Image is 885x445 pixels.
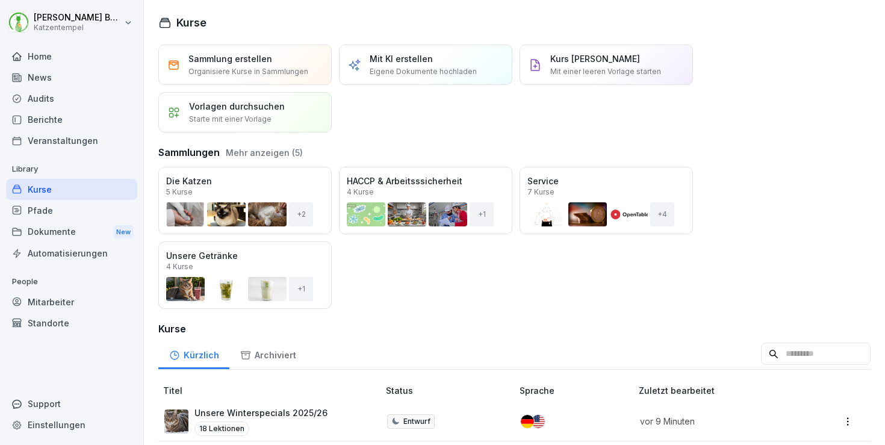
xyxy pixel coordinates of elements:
p: Sprache [520,384,634,397]
p: 18 Lektionen [194,422,249,436]
img: mt6s7z2smeoqxj5xmfqodvlo.png [164,409,188,434]
p: Eigene Dokumente hochladen [370,66,477,77]
p: 4 Kurse [166,263,193,270]
p: Status [386,384,515,397]
p: vor 9 Minuten [640,415,796,428]
a: Archiviert [229,338,306,369]
p: 5 Kurse [166,188,193,196]
p: Zuletzt bearbeitet [639,384,811,397]
p: Mit KI erstellen [370,52,433,65]
a: Kurse [6,179,137,200]
p: Unsere Getränke [166,249,324,262]
p: [PERSON_NAME] Benedix [34,13,122,23]
div: + 1 [289,277,313,301]
div: + 1 [470,202,494,226]
h3: Sammlungen [158,145,220,160]
a: DokumenteNew [6,221,137,243]
a: Unsere Getränke4 Kurse+1 [158,241,332,309]
p: Library [6,160,137,179]
p: Katzentempel [34,23,122,32]
p: Sammlung erstellen [188,52,272,65]
div: + 2 [289,202,313,226]
a: News [6,67,137,88]
p: Organisiere Kurse in Sammlungen [188,66,308,77]
p: Service [527,175,685,187]
a: Home [6,46,137,67]
h3: Kurse [158,322,871,336]
a: HACCP & Arbeitsssicherheit4 Kurse+1 [339,167,512,234]
a: Automatisierungen [6,243,137,264]
h1: Kurse [176,14,206,31]
a: Mitarbeiter [6,291,137,313]
a: Die Katzen5 Kurse+2 [158,167,332,234]
p: Entwurf [403,416,430,427]
p: Starte mit einer Vorlage [189,114,272,125]
p: Unsere Winterspecials 2025/26 [194,406,328,419]
p: Vorlagen durchsuchen [189,100,285,113]
p: Die Katzen [166,175,324,187]
p: Kurs [PERSON_NAME] [550,52,640,65]
div: New [113,225,134,239]
div: + 4 [650,202,674,226]
img: us.svg [532,415,545,428]
div: Support [6,393,137,414]
p: People [6,272,137,291]
p: 4 Kurse [347,188,374,196]
a: Audits [6,88,137,109]
a: Kürzlich [158,338,229,369]
img: de.svg [521,415,534,428]
p: Titel [163,384,381,397]
p: HACCP & Arbeitsssicherheit [347,175,505,187]
a: Pfade [6,200,137,221]
button: Mehr anzeigen (5) [226,146,303,159]
p: 7 Kurse [527,188,554,196]
a: Einstellungen [6,414,137,435]
a: Veranstaltungen [6,130,137,151]
p: Mit einer leeren Vorlage starten [550,66,661,77]
a: Berichte [6,109,137,130]
a: Standorte [6,313,137,334]
a: Service7 Kurse+4 [520,167,693,234]
div: Dokumente [6,221,137,243]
